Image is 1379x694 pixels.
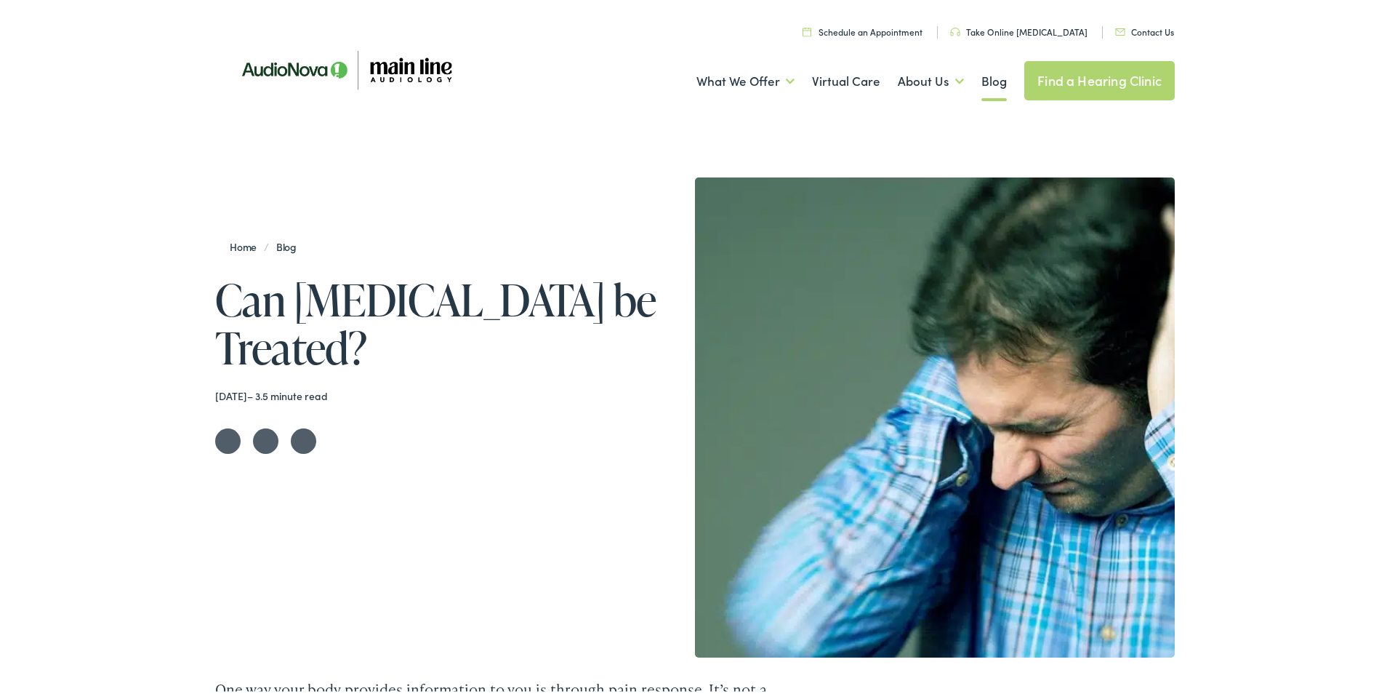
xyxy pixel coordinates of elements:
a: Share on Facebook [253,426,278,451]
h1: Can [MEDICAL_DATA] be Treated? [215,273,656,369]
div: – 3.5 minute read [215,387,656,399]
img: utility icon [803,24,811,33]
img: utility icon [950,25,960,33]
a: What We Offer [696,52,795,105]
a: Share on LinkedIn [291,426,316,451]
img: Man holding ears in pain needed Hyperacusis Treatment in Philadelphia, PA. [695,175,1175,655]
a: Take Online [MEDICAL_DATA] [950,23,1087,35]
a: Share on Twitter [215,426,241,451]
img: utility icon [1115,25,1125,33]
a: Blog [269,236,304,251]
a: Find a Hearing Clinic [1024,58,1175,97]
span: / [230,236,304,251]
a: Virtual Care [812,52,880,105]
a: Home [230,236,264,251]
a: Contact Us [1115,23,1174,35]
a: About Us [898,52,964,105]
a: Blog [981,52,1007,105]
a: Schedule an Appointment [803,23,922,35]
time: [DATE] [215,386,247,400]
